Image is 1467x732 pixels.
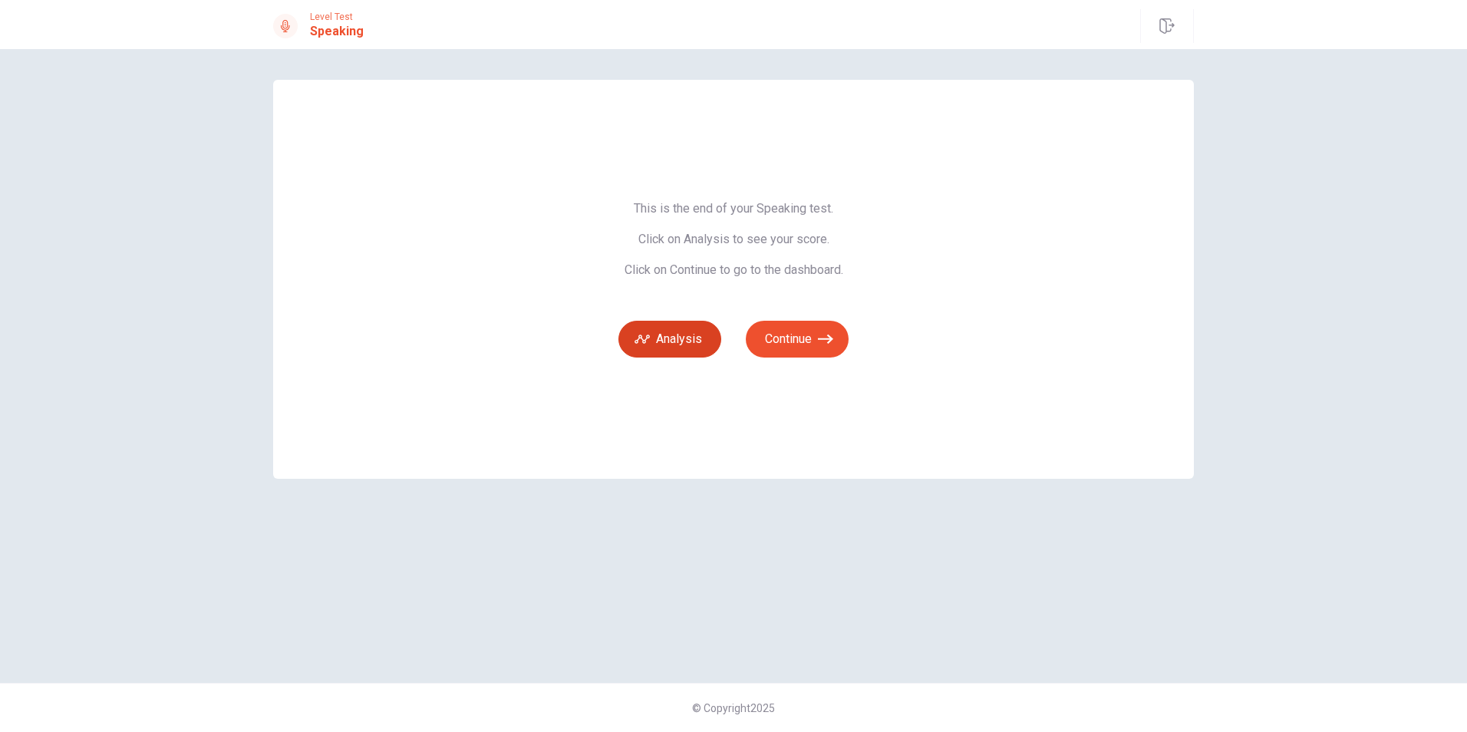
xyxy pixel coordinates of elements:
button: Continue [746,321,849,358]
h1: Speaking [310,22,364,41]
span: © Copyright 2025 [692,702,775,714]
span: Level Test [310,12,364,22]
span: This is the end of your Speaking test. Click on Analysis to see your score. Click on Continue to ... [618,201,849,278]
button: Analysis [618,321,721,358]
